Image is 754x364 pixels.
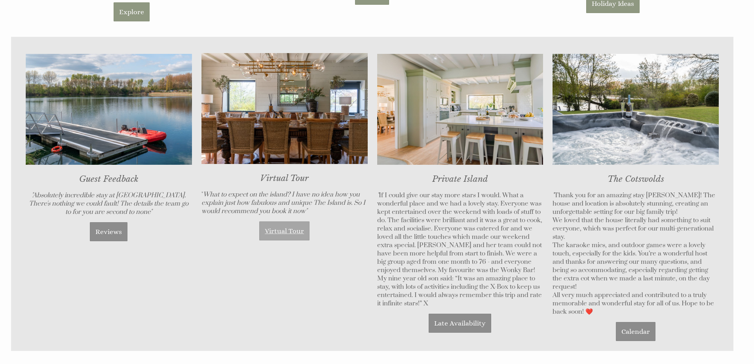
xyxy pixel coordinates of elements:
[201,173,368,183] h2: Virtual Tour
[553,174,719,184] h2: The Cotswolds
[29,191,188,216] em: "Absolutely incredible stay at [GEOGRAPHIC_DATA]. There's nothing we could fault! The details the...
[616,322,655,341] a: Calendar
[377,174,543,184] h2: Private Island
[553,54,719,165] img: Hot tub at The Island in Oxfordshire
[201,191,365,215] em: What to expect on the island? I have no idea how you explain just how fabulous and unique The Isl...
[114,2,150,21] a: Explore
[429,314,491,333] a: Late Availability
[377,191,379,200] em: "
[26,174,192,184] h2: Guest Feedback
[553,191,719,316] p: Thank you for an amazing stay [PERSON_NAME]! The house and location is absolutely stunning, creat...
[259,221,310,240] a: Virtual Tour
[26,54,192,165] img: The Jetty at The Island in Oxfordshire
[553,191,554,200] em: "
[377,54,543,165] img: The Kitchen at The Island in Oxfordshire
[201,191,368,215] p: "
[377,191,543,308] p: If I could give our stay more stars I would. What a wonderful place and we had a lovely stay. Eve...
[201,53,368,164] img: Large dining table for 14 guests
[90,222,127,241] a: Reviews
